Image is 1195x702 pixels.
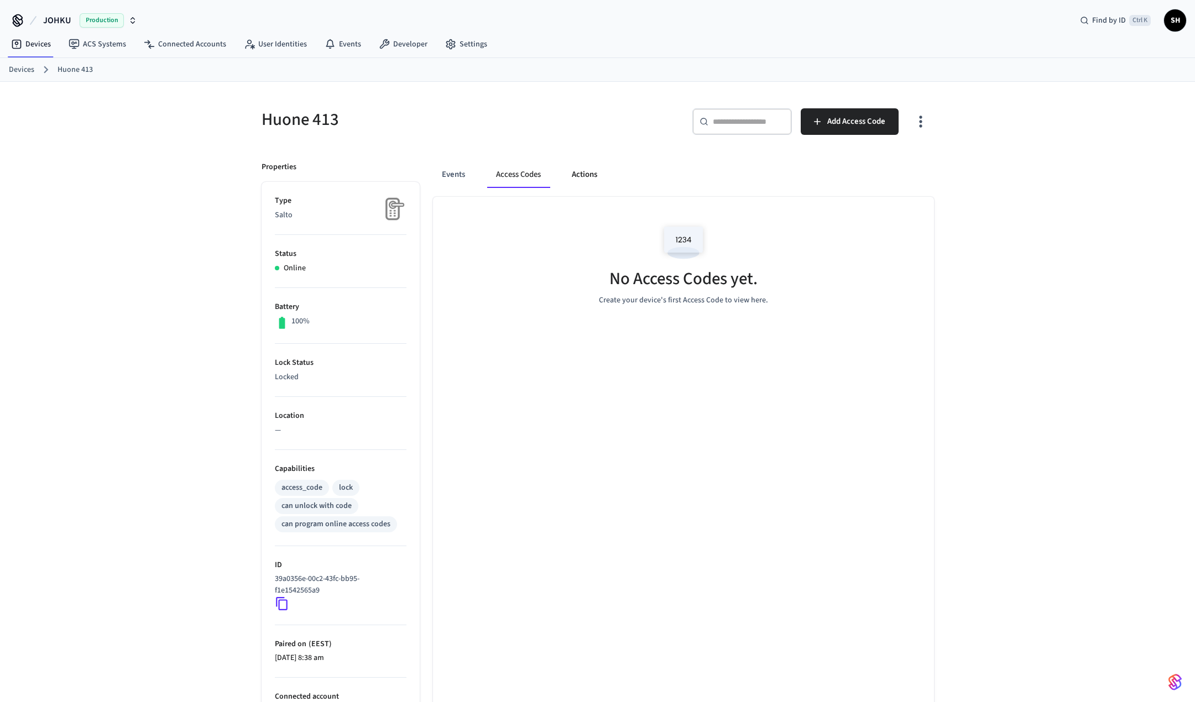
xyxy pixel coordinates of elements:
[370,34,436,54] a: Developer
[827,114,885,129] span: Add Access Code
[275,195,406,207] p: Type
[80,13,124,28] span: Production
[599,295,768,306] p: Create your device's first Access Code to view here.
[262,161,296,173] p: Properties
[60,34,135,54] a: ACS Systems
[487,161,550,188] button: Access Codes
[436,34,496,54] a: Settings
[275,410,406,422] p: Location
[262,108,591,131] h5: Huone 413
[306,638,332,649] span: ( EEST )
[801,108,899,135] button: Add Access Code
[275,638,406,650] p: Paired on
[1129,15,1151,26] span: Ctrl K
[135,34,235,54] a: Connected Accounts
[609,268,758,290] h5: No Access Codes yet.
[275,371,406,383] p: Locked
[433,161,934,188] div: ant example
[1165,11,1185,30] span: SH
[275,559,406,571] p: ID
[1164,9,1186,32] button: SH
[235,34,316,54] a: User Identities
[275,301,406,313] p: Battery
[1092,15,1126,26] span: Find by ID
[1168,673,1182,691] img: SeamLogoGradient.69752ec5.svg
[275,573,402,596] p: 39a0356e-00c2-43fc-bb95-f1e1542565a9
[275,463,406,475] p: Capabilities
[9,64,34,76] a: Devices
[58,64,93,76] a: Huone 413
[275,425,406,436] p: —
[433,161,474,188] button: Events
[275,248,406,260] p: Status
[281,518,390,530] div: can program online access codes
[284,263,306,274] p: Online
[43,14,71,27] span: JOHKU
[563,161,606,188] button: Actions
[2,34,60,54] a: Devices
[1071,11,1160,30] div: Find by IDCtrl K
[339,482,353,494] div: lock
[379,195,406,223] img: Placeholder Lock Image
[275,652,406,664] p: [DATE] 8:38 am
[281,500,352,512] div: can unlock with code
[275,357,406,369] p: Lock Status
[275,209,406,221] p: Salto
[316,34,370,54] a: Events
[291,316,310,327] p: 100%
[659,219,708,266] img: Access Codes Empty State
[281,482,322,494] div: access_code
